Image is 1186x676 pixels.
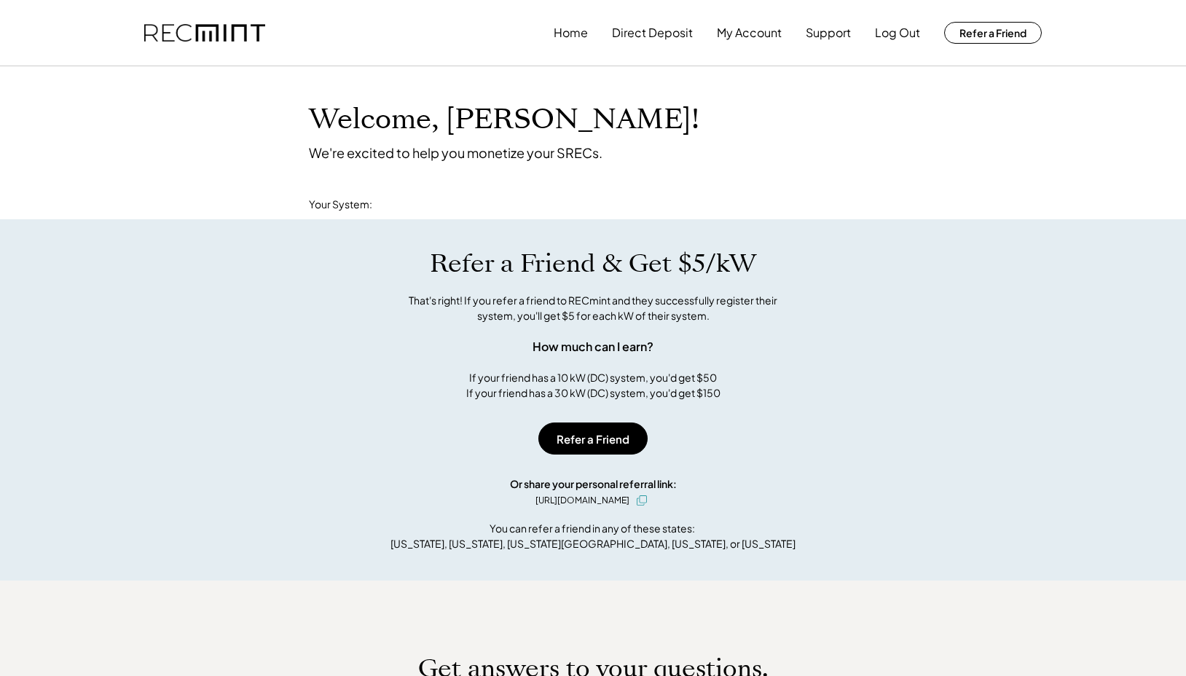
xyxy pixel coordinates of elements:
button: Refer a Friend [944,22,1042,44]
button: Support [806,18,851,47]
h1: Welcome, [PERSON_NAME]! [309,103,699,137]
div: [URL][DOMAIN_NAME] [535,494,629,507]
button: Refer a Friend [538,422,648,455]
h1: Refer a Friend & Get $5/kW [430,248,756,279]
div: We're excited to help you monetize your SRECs. [309,144,602,161]
button: Log Out [875,18,920,47]
div: How much can I earn? [533,338,653,355]
img: recmint-logotype%403x.png [144,24,265,42]
button: Direct Deposit [612,18,693,47]
div: Your System: [309,197,372,212]
button: click to copy [633,492,651,509]
div: That's right! If you refer a friend to RECmint and they successfully register their system, you'l... [393,293,793,323]
div: Or share your personal referral link: [510,476,677,492]
button: My Account [717,18,782,47]
div: If your friend has a 10 kW (DC) system, you'd get $50 If your friend has a 30 kW (DC) system, you... [466,370,720,401]
button: Home [554,18,588,47]
div: You can refer a friend in any of these states: [US_STATE], [US_STATE], [US_STATE][GEOGRAPHIC_DATA... [390,521,796,551]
